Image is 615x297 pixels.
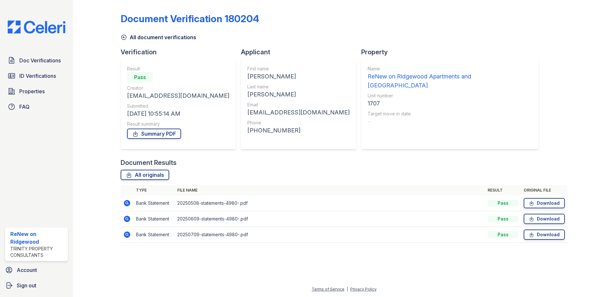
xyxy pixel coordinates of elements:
[368,117,532,126] div: -
[10,230,65,246] div: ReNew on Ridgewood
[5,54,68,67] a: Doc Verifications
[488,231,519,238] div: Pass
[247,102,350,108] div: Email
[133,185,175,195] th: Type
[368,72,532,90] div: ReNew on Ridgewood Apartments and [GEOGRAPHIC_DATA]
[133,227,175,243] td: Bank Statement
[241,48,361,57] div: Applicant
[175,227,485,243] td: 20250709-statements-4980-.pdf
[247,108,350,117] div: [EMAIL_ADDRESS][DOMAIN_NAME]
[247,72,350,81] div: [PERSON_NAME]
[5,69,68,82] a: ID Verifications
[19,87,45,95] span: Properties
[361,48,544,57] div: Property
[133,211,175,227] td: Bank Statement
[347,287,348,292] div: |
[5,85,68,98] a: Properties
[19,103,30,111] span: FAQ
[524,214,565,224] a: Download
[350,287,377,292] a: Privacy Policy
[488,200,519,206] div: Pass
[3,279,70,292] a: Sign out
[524,198,565,208] a: Download
[127,72,153,82] div: Pass
[127,121,229,127] div: Result summary
[17,282,36,289] span: Sign out
[247,90,350,99] div: [PERSON_NAME]
[175,195,485,211] td: 20250508-statements-4980-.pdf
[312,287,344,292] a: Terms of Service
[3,264,70,276] a: Account
[368,66,532,90] a: Name ReNew on Ridgewood Apartments and [GEOGRAPHIC_DATA]
[3,21,70,33] img: CE_Logo_Blue-a8612792a0a2168367f1c8372b55b34899dd931a85d93a1a3d3e32e68fde9ad4.png
[247,84,350,90] div: Last name
[247,120,350,126] div: Phone
[524,230,565,240] a: Download
[121,48,241,57] div: Verification
[247,66,350,72] div: First name
[368,111,532,117] div: Target move in date
[488,216,519,222] div: Pass
[127,66,229,72] div: Result
[368,66,532,72] div: Name
[368,99,532,108] div: 1707
[10,246,65,258] div: Trinity Property Consultants
[127,91,229,100] div: [EMAIL_ADDRESS][DOMAIN_NAME]
[175,185,485,195] th: File name
[5,100,68,113] a: FAQ
[127,103,229,109] div: Submitted
[19,57,61,64] span: Doc Verifications
[368,93,532,99] div: Unit number
[133,195,175,211] td: Bank Statement
[17,266,37,274] span: Account
[175,211,485,227] td: 20250609-statements-4980-.pdf
[121,170,169,180] a: All originals
[127,109,229,118] div: [DATE] 10:55:14 AM
[521,185,567,195] th: Original file
[121,13,259,24] div: Document Verification 180204
[19,72,56,80] span: ID Verifications
[121,33,196,41] a: All document verifications
[247,126,350,135] div: [PHONE_NUMBER]
[127,85,229,91] div: Creator
[121,158,177,167] div: Document Results
[485,185,521,195] th: Result
[127,129,181,139] a: Summary PDF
